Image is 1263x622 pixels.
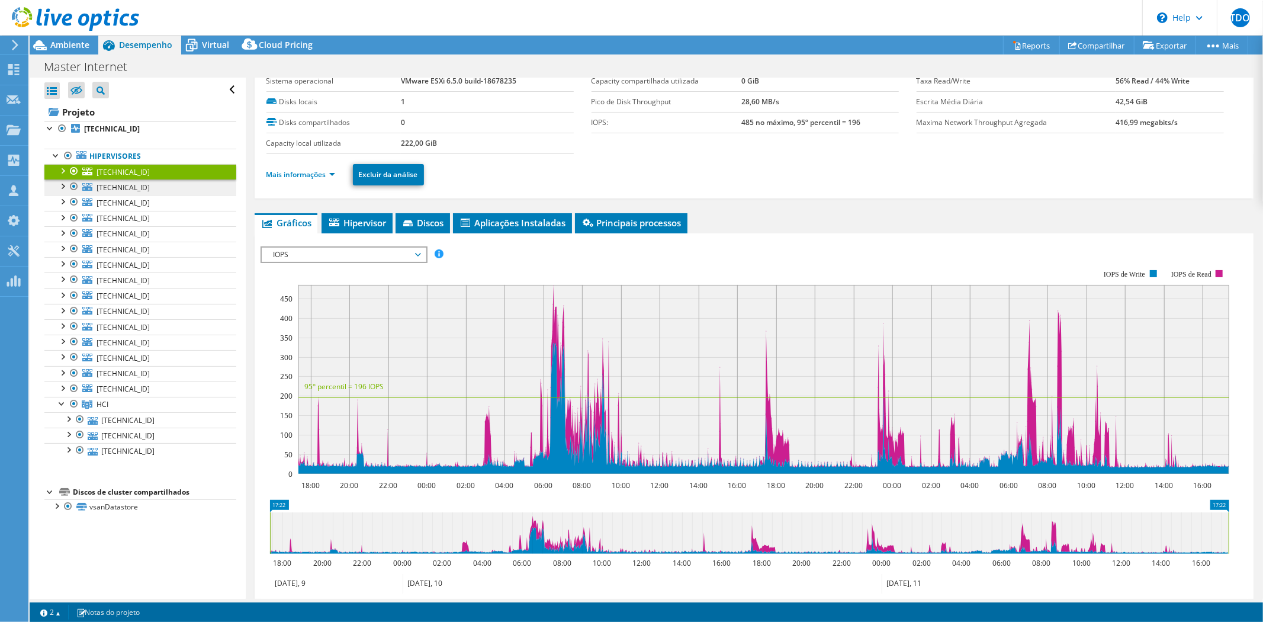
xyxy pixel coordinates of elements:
[379,480,397,490] text: 22:00
[44,381,236,397] a: [TECHNICAL_ID]
[673,558,691,568] text: 14:00
[767,480,785,490] text: 18:00
[513,558,531,568] text: 06:00
[573,480,591,490] text: 08:00
[1193,480,1211,490] text: 16:00
[1192,558,1210,568] text: 16:00
[592,96,742,108] label: Pico de Disk Throughput
[97,260,150,270] span: [TECHNICAL_ID]
[1157,12,1168,23] svg: \n
[97,338,150,348] span: [TECHNICAL_ID]
[833,558,851,568] text: 22:00
[44,350,236,365] a: [TECHNICAL_ID]
[534,480,552,490] text: 06:00
[97,384,150,394] span: [TECHNICAL_ID]
[433,558,451,568] text: 02:00
[97,368,150,379] span: [TECHNICAL_ID]
[473,558,491,568] text: 04:00
[712,558,731,568] text: 16:00
[97,213,150,223] span: [TECHNICAL_ID]
[68,605,148,620] a: Notas do projeto
[97,198,150,208] span: [TECHNICAL_ID]
[280,294,293,304] text: 450
[266,75,401,87] label: Sistema operacional
[632,558,651,568] text: 12:00
[1116,76,1190,86] b: 56% Read / 44% Write
[1038,480,1056,490] text: 08:00
[84,124,140,134] b: [TECHNICAL_ID]
[304,381,384,392] text: 95° percentil = 196 IOPS
[273,558,291,568] text: 18:00
[612,480,630,490] text: 10:00
[872,558,891,568] text: 00:00
[97,167,150,177] span: [TECHNICAL_ID]
[1116,117,1178,127] b: 416,99 megabits/s
[327,217,387,229] span: Hipervisor
[32,605,69,620] a: 2
[1000,480,1018,490] text: 06:00
[1195,36,1248,54] a: Mais
[268,248,420,262] span: IOPS
[1077,480,1095,490] text: 10:00
[44,257,236,272] a: [TECHNICAL_ID]
[280,411,293,421] text: 150
[44,319,236,335] a: [TECHNICAL_ID]
[97,275,150,286] span: [TECHNICAL_ID]
[401,97,405,107] b: 1
[753,558,771,568] text: 18:00
[280,391,293,401] text: 200
[44,195,236,210] a: [TECHNICAL_ID]
[97,291,150,301] span: [TECHNICAL_ID]
[992,558,1011,568] text: 06:00
[912,558,931,568] text: 02:00
[581,217,682,229] span: Principais processos
[1104,270,1145,278] text: IOPS de Write
[259,39,313,50] span: Cloud Pricing
[44,397,236,412] a: HCI
[44,304,236,319] a: [TECHNICAL_ID]
[917,75,1116,87] label: Taxa Read/Write
[97,229,150,239] span: [TECHNICAL_ID]
[44,149,236,164] a: Hipervisores
[280,371,293,381] text: 250
[97,399,108,409] span: HCI
[73,485,236,499] div: Discos de cluster compartilhados
[1116,480,1134,490] text: 12:00
[97,353,150,363] span: [TECHNICAL_ID]
[960,480,979,490] text: 04:00
[495,480,513,490] text: 04:00
[741,76,759,86] b: 0 GiB
[1112,558,1130,568] text: 12:00
[917,96,1116,108] label: Escrita Média Diária
[792,558,811,568] text: 20:00
[1003,36,1060,54] a: Reports
[1171,270,1211,278] text: IOPS de Read
[1072,558,1091,568] text: 10:00
[393,558,412,568] text: 00:00
[401,138,437,148] b: 222,00 GiB
[592,75,742,87] label: Capacity compartilhada utilizada
[44,102,236,121] a: Projeto
[44,164,236,179] a: [TECHNICAL_ID]
[1032,558,1050,568] text: 08:00
[266,137,401,149] label: Capacity local utilizada
[340,480,358,490] text: 20:00
[301,480,320,490] text: 18:00
[266,96,401,108] label: Disks locais
[353,164,424,185] a: Excluir da análise
[401,117,405,127] b: 0
[917,117,1116,129] label: Maxima Network Throughput Agregada
[313,558,332,568] text: 20:00
[97,322,150,332] span: [TECHNICAL_ID]
[44,412,236,428] a: [TECHNICAL_ID]
[44,211,236,226] a: [TECHNICAL_ID]
[44,499,236,515] a: vsanDatastore
[44,272,236,288] a: [TECHNICAL_ID]
[952,558,970,568] text: 04:00
[266,169,335,179] a: Mais informações
[38,60,146,73] h1: Master Internet
[266,117,401,129] label: Disks compartilhados
[1152,558,1170,568] text: 14:00
[922,480,940,490] text: 02:00
[401,76,516,86] b: VMware ESXi 6.5.0 build-18678235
